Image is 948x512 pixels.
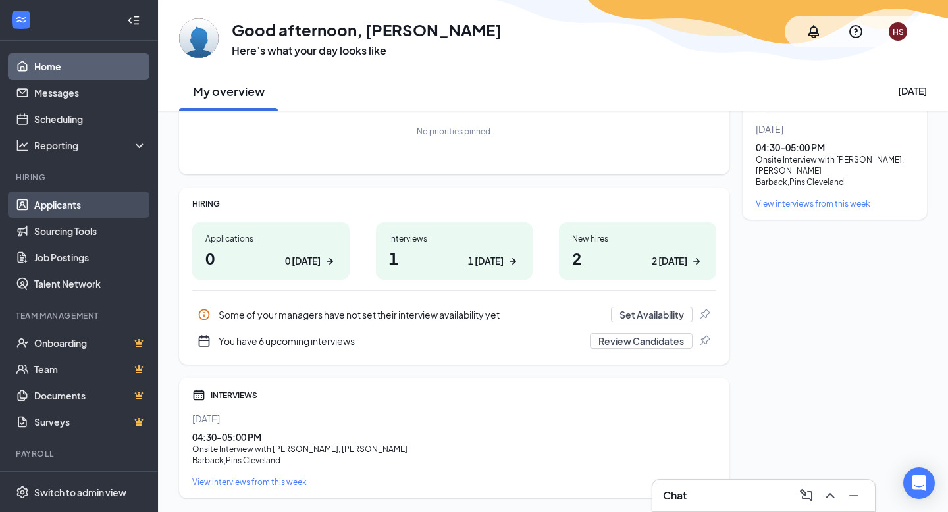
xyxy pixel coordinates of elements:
[698,334,711,347] svg: Pin
[893,26,904,38] div: HS
[806,24,822,39] svg: Notifications
[34,356,147,382] a: TeamCrown
[756,141,914,154] div: 04:30 - 05:00 PM
[698,308,711,321] svg: Pin
[232,18,502,41] h1: Good afternoon, [PERSON_NAME]
[756,122,914,136] div: [DATE]
[34,80,147,106] a: Messages
[192,455,716,466] div: Barback , Pins Cleveland
[34,382,147,409] a: DocumentsCrown
[179,18,219,58] img: Howard Sterrett
[192,328,716,354] div: You have 6 upcoming interviews
[34,409,147,435] a: SurveysCrown
[652,254,687,268] div: 2 [DATE]
[590,333,693,349] button: Review Candidates
[197,334,211,347] svg: CalendarNew
[34,270,147,297] a: Talent Network
[756,198,914,209] a: View interviews from this week
[16,486,29,499] svg: Settings
[663,488,687,503] h3: Chat
[389,247,520,269] h1: 1
[34,486,126,499] div: Switch to admin view
[611,307,693,322] button: Set Availability
[219,308,603,321] div: Some of your managers have not set their interview availability yet
[506,255,519,268] svg: ArrowRight
[197,308,211,321] svg: Info
[34,244,147,270] a: Job Postings
[232,43,502,58] h3: Here’s what your day looks like
[16,448,144,459] div: Payroll
[323,255,336,268] svg: ArrowRight
[34,53,147,80] a: Home
[822,488,838,503] svg: ChevronUp
[34,139,147,152] div: Reporting
[127,14,140,27] svg: Collapse
[192,198,716,209] div: HIRING
[34,330,147,356] a: OnboardingCrown
[799,488,814,503] svg: ComposeMessage
[192,444,716,455] div: Onsite Interview with [PERSON_NAME], [PERSON_NAME]
[468,254,504,268] div: 1 [DATE]
[756,176,914,188] div: Barback , Pins Cleveland
[192,222,350,280] a: Applications00 [DATE]ArrowRight
[690,255,703,268] svg: ArrowRight
[285,254,321,268] div: 0 [DATE]
[756,154,914,176] div: Onsite Interview with [PERSON_NAME], [PERSON_NAME]
[211,390,716,401] div: INTERVIEWS
[848,24,864,39] svg: QuestionInfo
[572,247,703,269] h1: 2
[16,310,144,321] div: Team Management
[205,247,336,269] h1: 0
[34,192,147,218] a: Applicants
[417,126,492,137] div: No priorities pinned.
[193,83,265,99] h2: My overview
[843,485,864,506] button: Minimize
[898,84,927,97] div: [DATE]
[820,485,841,506] button: ChevronUp
[34,468,147,494] a: PayrollCrown
[192,388,205,401] svg: Calendar
[192,301,716,328] div: Some of your managers have not set their interview availability yet
[389,233,520,244] div: Interviews
[16,172,144,183] div: Hiring
[903,467,935,499] div: Open Intercom Messenger
[192,412,716,425] div: [DATE]
[205,233,336,244] div: Applications
[192,430,716,444] div: 04:30 - 05:00 PM
[192,301,716,328] a: InfoSome of your managers have not set their interview availability yetSet AvailabilityPin
[846,488,862,503] svg: Minimize
[34,218,147,244] a: Sourcing Tools
[14,13,28,26] svg: WorkstreamLogo
[16,139,29,152] svg: Analysis
[219,334,582,347] div: You have 6 upcoming interviews
[796,485,817,506] button: ComposeMessage
[34,106,147,132] a: Scheduling
[559,222,716,280] a: New hires22 [DATE]ArrowRight
[572,233,703,244] div: New hires
[376,222,533,280] a: Interviews11 [DATE]ArrowRight
[192,476,716,488] a: View interviews from this week
[192,328,716,354] a: CalendarNewYou have 6 upcoming interviewsReview CandidatesPin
